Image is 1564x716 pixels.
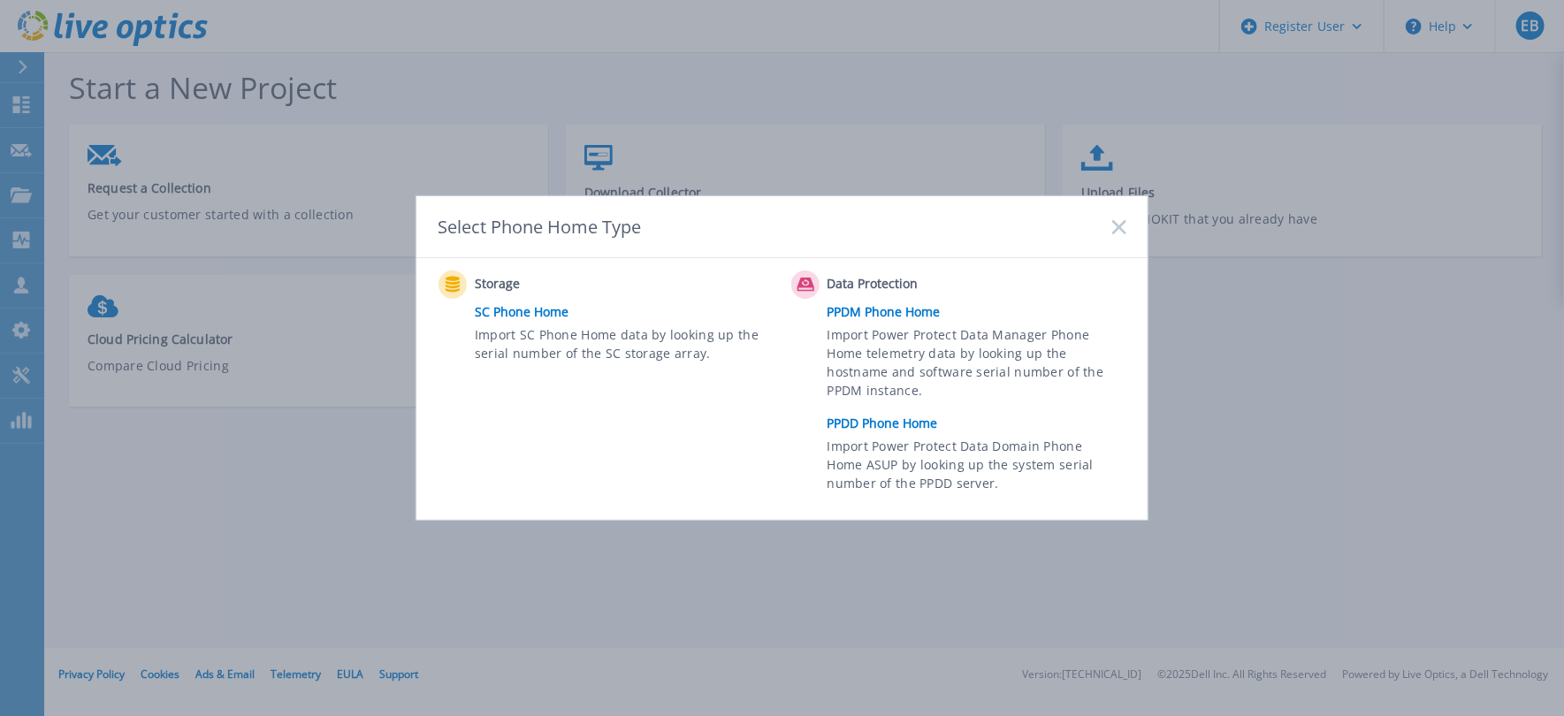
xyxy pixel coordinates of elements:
span: Import Power Protect Data Manager Phone Home telemetry data by looking up the hostname and softwa... [828,325,1122,407]
a: PPDD Phone Home [828,410,1135,437]
span: Import Power Protect Data Domain Phone Home ASUP by looking up the system serial number of the PP... [828,437,1122,498]
a: PPDM Phone Home [828,299,1135,325]
a: SC Phone Home [475,299,782,325]
span: Data Protection [828,274,1003,295]
span: Storage [475,274,651,295]
div: Select Phone Home Type [438,215,643,239]
span: Import SC Phone Home data by looking up the serial number of the SC storage array. [475,325,769,366]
